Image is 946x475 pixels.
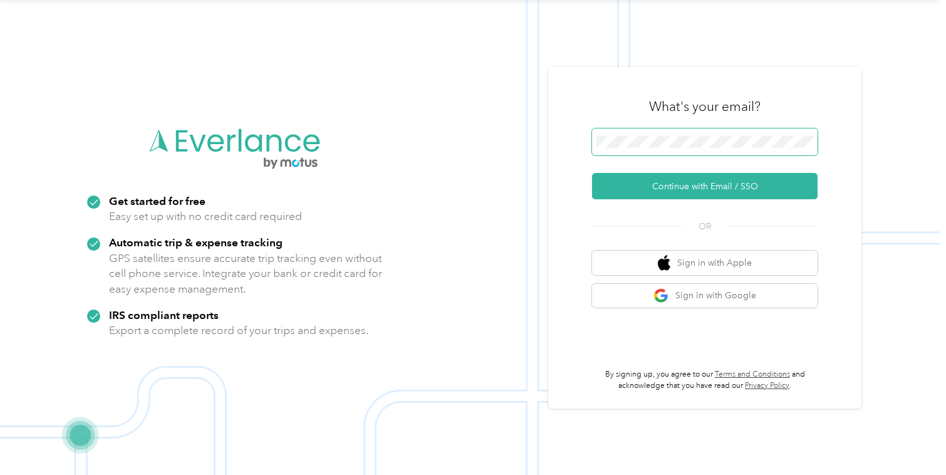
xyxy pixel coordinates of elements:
p: By signing up, you agree to our and acknowledge that you have read our . [592,369,818,391]
strong: IRS compliant reports [109,308,219,321]
p: Export a complete record of your trips and expenses. [109,323,368,338]
h3: What's your email? [649,98,761,115]
button: Continue with Email / SSO [592,173,818,199]
span: OR [683,220,727,233]
strong: Automatic trip & expense tracking [109,236,283,249]
button: apple logoSign in with Apple [592,251,818,275]
a: Terms and Conditions [715,370,790,379]
p: Easy set up with no credit card required [109,209,302,224]
img: apple logo [658,255,670,271]
strong: Get started for free [109,194,205,207]
a: Privacy Policy [745,381,789,390]
p: GPS satellites ensure accurate trip tracking even without cell phone service. Integrate your bank... [109,251,383,297]
button: google logoSign in with Google [592,284,818,308]
img: google logo [653,288,669,304]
